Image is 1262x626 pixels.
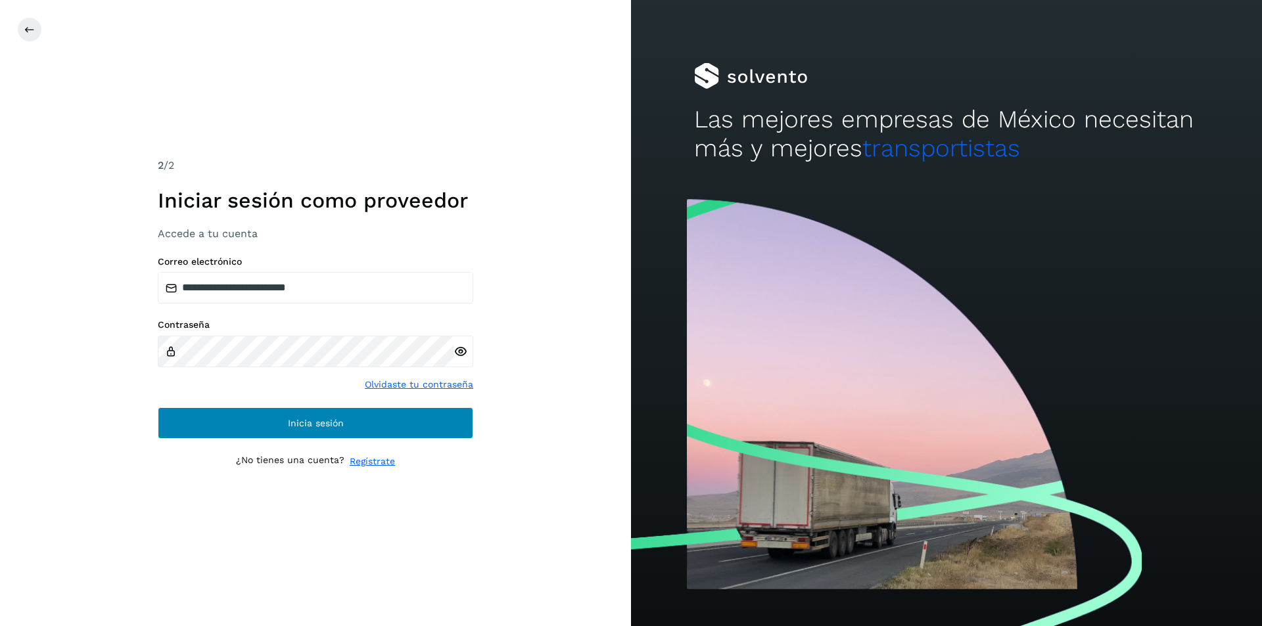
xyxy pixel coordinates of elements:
div: /2 [158,158,473,173]
h3: Accede a tu cuenta [158,227,473,240]
label: Correo electrónico [158,256,473,267]
h2: Las mejores empresas de México necesitan más y mejores [694,105,1199,164]
p: ¿No tienes una cuenta? [236,455,344,468]
a: Regístrate [350,455,395,468]
span: Inicia sesión [288,418,344,428]
span: transportistas [862,134,1020,162]
label: Contraseña [158,319,473,330]
button: Inicia sesión [158,407,473,439]
a: Olvidaste tu contraseña [365,378,473,391]
h1: Iniciar sesión como proveedor [158,188,473,213]
span: 2 [158,159,164,171]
